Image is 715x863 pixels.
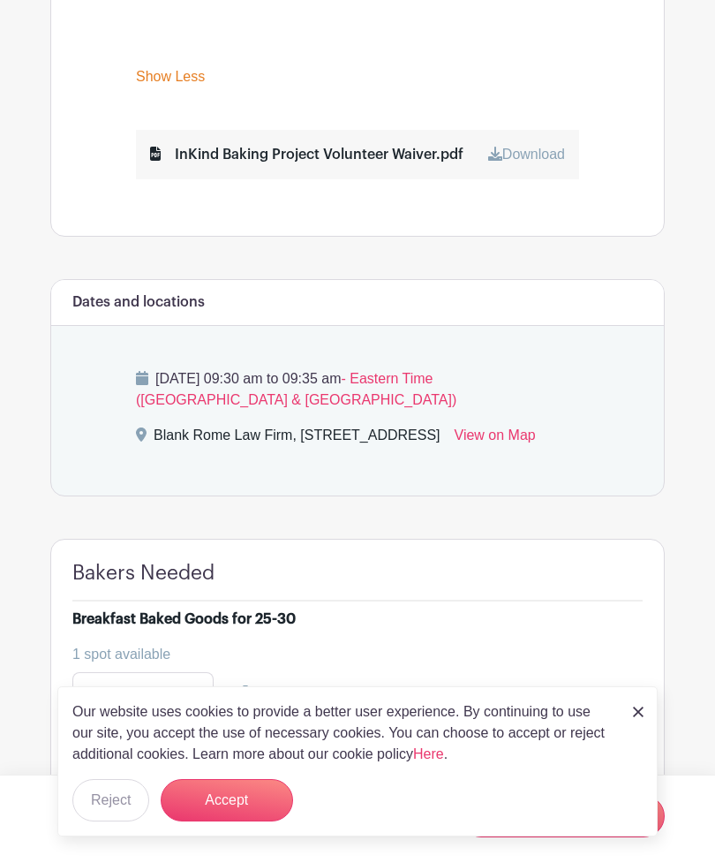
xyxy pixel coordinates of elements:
img: close_button-5f87c8562297e5c2d7936805f587ecaba9071eb48480494691a3f1689db116b3.svg [633,707,643,717]
a: Download [488,147,565,162]
a: View on Map [455,425,536,453]
p: Our website uses cookies to provide a better user experience. By continuing to use our site, you ... [72,701,614,765]
div: Blank Rome Law Firm, [STREET_ADDRESS] [154,425,440,453]
div: Breakfast Baked Goods for 25-30 [72,609,296,630]
p: [DATE] 09:30 am to 09:35 am [136,368,579,411]
h6: Dates and locations [72,294,205,311]
div: InKind Baking Project Volunteer Waiver.pdf [150,144,463,165]
button: Reject [72,779,149,821]
a: Here [413,746,444,761]
a: Show Less [136,69,205,91]
a: + [169,672,214,715]
a: - [72,672,113,715]
button: Accept [161,779,293,821]
div: 1 spot available [72,644,628,665]
h4: Bakers Needed [72,561,214,585]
